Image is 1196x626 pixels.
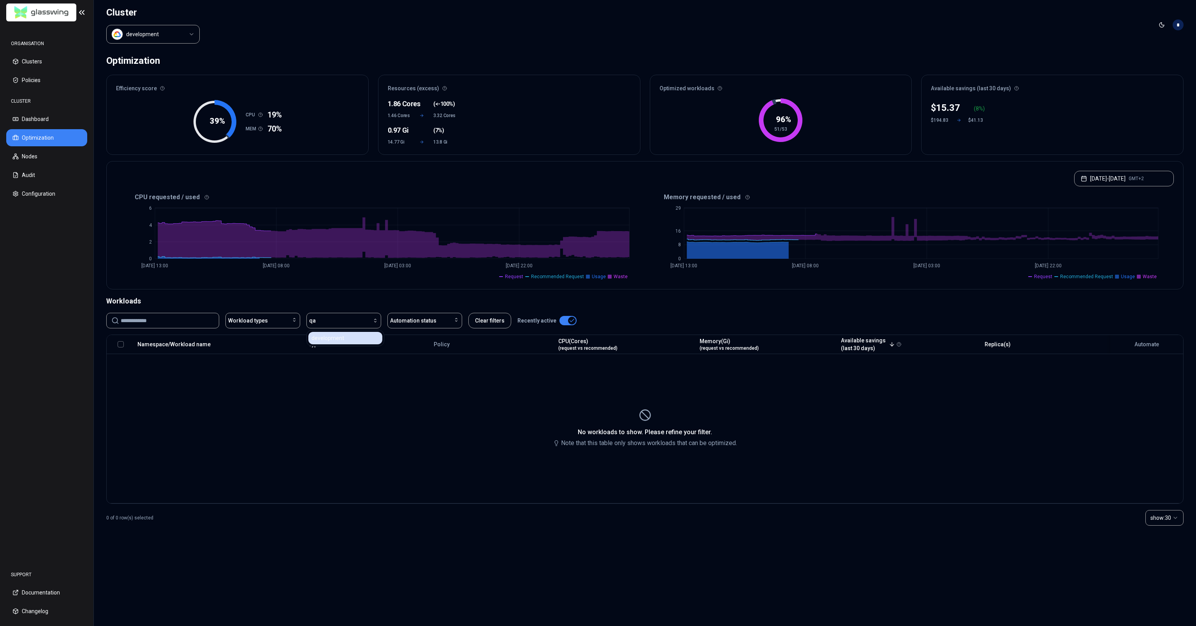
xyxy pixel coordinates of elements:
div: CPU requested / used [116,193,645,202]
tspan: 6 [149,205,152,211]
button: Dashboard [6,110,87,128]
span: (request vs recommended) [700,345,759,351]
h1: MEM [246,126,258,132]
p: 8 [976,105,979,112]
span: Waste [1143,274,1157,280]
button: Clusters [6,53,87,70]
tspan: [DATE] 08:00 [792,263,819,268]
button: Select a value [106,25,200,44]
span: ( ) [433,126,444,134]
span: 13.8 Gi [433,139,456,145]
div: Automate [1114,340,1180,348]
button: qa [306,313,381,328]
tspan: [DATE] 13:00 [141,263,168,268]
span: Recommended Request [531,274,584,280]
button: Clear filters [468,313,511,328]
div: ORGANISATION [6,36,87,51]
span: Automation status [390,317,436,324]
div: 0.97 Gi [388,125,411,136]
button: Documentation [6,584,87,601]
div: Resources (excess) [378,75,640,97]
h1: Cluster [106,6,200,19]
tspan: 29 [675,205,681,211]
span: GMT+2 [1129,175,1144,182]
div: Available savings (last 30 days) [922,75,1183,97]
div: Optimized workloads [650,75,912,97]
h1: CPU [246,112,258,118]
span: Usage [1121,274,1135,280]
button: Changelog [6,603,87,620]
span: development [311,334,344,342]
tspan: [DATE] 22:00 [1035,263,1062,268]
tspan: [DATE] 08:00 [263,263,290,268]
span: 19% [267,109,282,120]
div: $194.83 [931,117,950,123]
div: Workloads [106,296,1184,307]
span: qa [309,317,316,324]
tspan: 0 [678,256,681,261]
tspan: [DATE] 22:00 [506,263,533,268]
span: Request [505,274,523,280]
span: Waste [614,274,628,280]
h2: Note that this table only shows workloads that can be optimized. [561,438,737,448]
tspan: 0 [149,256,152,261]
button: Audit [6,167,87,184]
button: [DATE]-[DATE]GMT+2 [1074,171,1174,186]
div: CPU(Cores) [558,337,617,351]
button: Optimization [6,129,87,146]
button: CPU(Cores)(request vs recommended) [558,337,617,352]
span: 70% [267,123,282,134]
tspan: 4 [149,223,152,228]
span: 14.77 Gi [388,139,411,145]
tspan: 51/53 [774,126,787,132]
div: Efficiency score [107,75,368,97]
div: Memory(Gi) [700,337,759,351]
tspan: [DATE] 03:00 [384,263,411,268]
div: CLUSTER [6,93,87,109]
span: Request [1034,274,1052,280]
button: Available savings(last 30 days) [841,337,895,352]
span: Usage [592,274,606,280]
tspan: 8 [678,242,681,247]
button: Namespace/Workload name [137,337,211,352]
div: Memory requested / used [645,193,1174,202]
p: 0 of 0 row(s) selected [106,515,153,521]
div: $41.13 [968,117,987,123]
p: 15.37 [936,102,960,114]
tspan: 2 [149,239,152,245]
div: 1.86 Cores [388,98,411,109]
span: 7% [435,126,442,134]
h1: No workloads to show. Please refine your filter. [578,428,712,437]
p: Recently active [517,317,556,324]
tspan: 39 % [210,116,225,126]
img: gcp [113,30,121,38]
div: $ [931,102,960,114]
tspan: [DATE] 13:00 [670,263,697,268]
div: development [126,30,159,38]
button: Policies [6,72,87,89]
span: 3.32 Cores [433,112,456,119]
span: <-100% [435,100,453,108]
tspan: 96 % [776,115,791,124]
div: Suggestions [307,330,384,346]
tspan: 16 [675,228,681,234]
span: ( ) [433,100,455,108]
div: Optimization [106,53,160,68]
button: Memory(Gi)(request vs recommended) [700,337,759,352]
span: (request vs recommended) [558,345,617,351]
button: Automation status [387,313,462,328]
span: Workload types [228,317,268,324]
img: GlassWing [11,4,72,22]
button: Workload types [225,313,300,328]
div: SUPPORT [6,567,87,582]
button: Replica(s) [985,337,1011,352]
tspan: [DATE] 03:00 [913,263,940,268]
button: Configuration [6,185,87,202]
div: Policy [434,340,551,348]
button: Nodes [6,148,87,165]
div: ( %) [974,105,987,112]
span: 1.46 Cores [388,112,411,119]
span: Recommended Request [1060,274,1113,280]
